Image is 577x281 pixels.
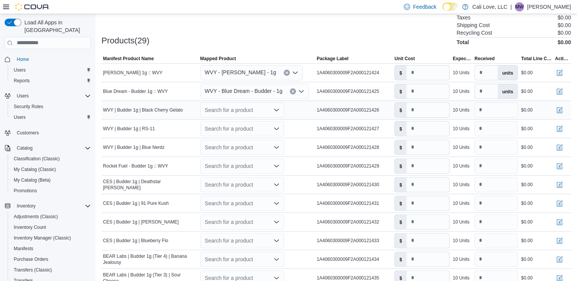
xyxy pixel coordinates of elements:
span: Feedback [413,3,436,11]
button: Users [8,112,94,123]
a: Promotions [11,186,40,195]
span: Inventory Count [11,223,91,232]
button: Catalog [14,144,35,153]
p: [PERSON_NAME] [527,2,571,11]
button: Reports [8,75,94,86]
span: MW [515,2,523,11]
button: Open list of options [273,182,280,188]
span: Promotions [11,186,91,195]
div: 10 Units [453,256,469,262]
div: $0.00 [521,200,532,206]
div: 10 Units [453,182,469,188]
span: Load All Apps in [GEOGRAPHIC_DATA] [21,19,91,34]
span: My Catalog (Beta) [11,176,91,185]
span: Manifests [11,244,91,253]
button: Open list of options [273,200,280,206]
span: Inventory [17,203,35,209]
div: 10 Units [453,144,469,150]
span: Inventory [14,201,91,211]
label: units [498,65,518,80]
span: 1A4060300009F2A000121431 [317,200,379,206]
div: $0.00 [521,238,532,244]
a: Customers [14,128,42,137]
div: $0.00 [521,107,532,113]
span: CES | Budder 1g | 91 Pure Kush [103,200,169,206]
button: Manifests [8,243,94,254]
button: Open list of options [273,238,280,244]
button: Users [8,65,94,75]
span: CES | Budder 1g | Deathstar [PERSON_NAME] [103,179,197,191]
a: Inventory Manager (Classic) [11,233,74,243]
button: Catalog [2,143,94,153]
span: Catalog [17,145,32,151]
span: 1A4060300009F2A000121430 [317,182,379,188]
button: Users [2,91,94,101]
span: Unit Cost [394,56,415,62]
button: Customers [2,127,94,138]
button: Inventory [2,201,94,211]
span: Catalog [14,144,91,153]
a: Classification (Classic) [11,154,63,163]
span: [PERSON_NAME] 1g :: WVY [103,70,162,76]
div: $0.00 [521,219,532,225]
label: $ [395,252,407,267]
button: Inventory Manager (Classic) [8,233,94,243]
label: $ [395,103,407,117]
span: Expected [453,56,471,62]
span: 1A4060300009F2A000121429 [317,163,379,169]
a: Security Roles [11,102,46,111]
span: Rocket Fuel - Budder 1g :: WVY [103,163,168,169]
a: Users [11,113,29,122]
span: WVY | Budder 1g | Black Cherry Gelato [103,107,183,113]
span: Transfers (Classic) [11,265,91,275]
a: Transfers (Classic) [11,265,55,275]
a: Purchase Orders [11,255,51,264]
span: Reports [14,78,30,84]
div: 10 Units [453,163,469,169]
span: Purchase Orders [11,255,91,264]
span: Home [17,56,29,62]
span: Actions [555,56,569,62]
p: | [510,2,512,11]
div: 10 Units [453,238,469,244]
button: Inventory [14,201,39,211]
span: Users [17,93,29,99]
span: WVY - Blue Dream - Budder - 1g [205,86,283,96]
button: My Catalog (Classic) [8,164,94,175]
span: Classification (Classic) [11,154,91,163]
span: Reports [11,76,91,85]
span: My Catalog (Classic) [11,165,91,174]
button: Open list of options [273,144,280,150]
button: Open list of options [273,163,280,169]
span: My Catalog (Beta) [14,177,51,183]
span: Promotions [14,188,37,194]
div: $0.00 [521,70,532,76]
span: 1A4060300009F2A000121426 [317,107,379,113]
button: Transfers (Classic) [8,265,94,275]
label: $ [395,215,407,229]
a: Home [14,55,32,64]
span: 1A4060300009F2A000121428 [317,144,379,150]
button: Clear input [290,88,296,94]
div: $0.00 [521,126,532,132]
button: Promotions [8,185,94,196]
h4: $0.00 [558,39,571,45]
span: Users [11,65,91,75]
span: Blue Dream - Budder 1g :: WVY [103,88,168,94]
span: WVY | Budder 1g | Blue Nerdz [103,144,164,150]
button: Inventory Count [8,222,94,233]
span: 1A4060300009F2A000121425 [317,88,379,94]
a: Users [11,65,29,75]
span: Classification (Classic) [14,156,60,162]
div: $0.00 [521,163,532,169]
p: Cali Love, LLC [472,2,507,11]
span: Users [14,91,91,101]
button: Adjustments (Classic) [8,211,94,222]
h3: Products(29) [101,36,149,45]
h4: Total [456,39,469,45]
div: 10 Units [453,200,469,206]
label: $ [395,65,407,80]
span: Inventory Manager (Classic) [11,233,91,243]
div: 10 Units [453,107,469,113]
span: Package Label [317,56,348,62]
